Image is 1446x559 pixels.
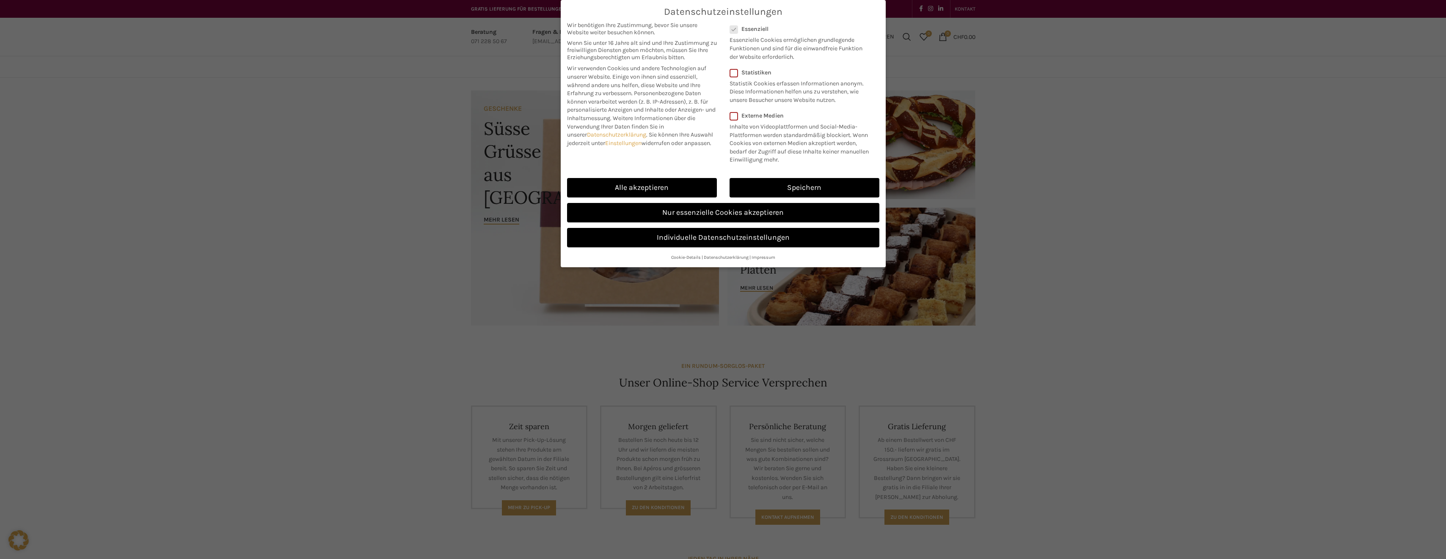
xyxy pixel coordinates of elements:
[605,140,642,147] a: Einstellungen
[567,178,717,197] a: Alle akzeptieren
[567,131,713,147] span: Sie können Ihre Auswahl jederzeit unter widerrufen oder anpassen.
[752,255,775,260] a: Impressum
[587,131,646,138] a: Datenschutzerklärung
[730,76,868,104] p: Statistik Cookies erfassen Informationen anonym. Diese Informationen helfen uns zu verstehen, wie...
[567,115,695,138] span: Weitere Informationen über die Verwendung Ihrer Daten finden Sie in unserer .
[730,119,874,164] p: Inhalte von Videoplattformen und Social-Media-Plattformen werden standardmäßig blockiert. Wenn Co...
[704,255,749,260] a: Datenschutzerklärung
[567,203,879,222] a: Nur essenzielle Cookies akzeptieren
[567,22,717,36] span: Wir benötigen Ihre Zustimmung, bevor Sie unsere Website weiter besuchen können.
[671,255,701,260] a: Cookie-Details
[730,33,868,61] p: Essenzielle Cookies ermöglichen grundlegende Funktionen und sind für die einwandfreie Funktion de...
[730,178,879,197] a: Speichern
[567,39,717,61] span: Wenn Sie unter 16 Jahre alt sind und Ihre Zustimmung zu freiwilligen Diensten geben möchten, müss...
[567,90,716,122] span: Personenbezogene Daten können verarbeitet werden (z. B. IP-Adressen), z. B. für personalisierte A...
[730,112,874,119] label: Externe Medien
[567,228,879,247] a: Individuelle Datenschutzeinstellungen
[730,25,868,33] label: Essenziell
[730,69,868,76] label: Statistiken
[567,65,706,97] span: Wir verwenden Cookies und andere Technologien auf unserer Website. Einige von ihnen sind essenzie...
[664,6,782,17] span: Datenschutzeinstellungen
